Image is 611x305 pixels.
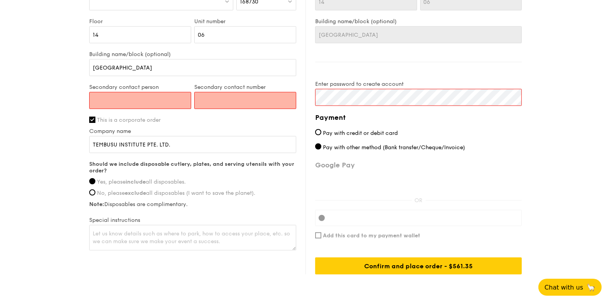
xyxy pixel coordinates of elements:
strong: exclude [125,190,146,196]
span: 🦙 [586,283,596,292]
input: Pay with credit or debit card [315,129,321,135]
span: Chat with us [545,284,583,291]
span: This is a corporate order [97,117,161,123]
input: This is a corporate order [89,117,95,123]
strong: include [126,179,146,185]
label: Secondary contact number [194,84,296,90]
h4: Payment [315,112,522,123]
label: Building name/block (optional) [89,51,296,58]
div: Confirm and place order - $561.35 [315,257,522,274]
label: Unit number [194,18,296,25]
input: Pay with other method (Bank transfer/Cheque/Invoice) [315,143,321,150]
span: Pay with credit or debit card [323,130,398,136]
label: Building name/block (optional) [315,18,522,25]
strong: Note: [89,201,104,208]
input: No, pleaseexcludeall disposables (I want to save the planet). [89,189,95,196]
span: No, please all disposables (I want to save the planet). [97,190,255,196]
input: Yes, pleaseincludeall disposables. [89,178,95,184]
label: Company name [89,128,296,135]
button: Chat with us🦙 [538,279,602,296]
label: Special instructions [89,217,296,223]
label: Disposables are complimentary. [89,201,296,208]
strong: Should we include disposable cutlery, plates, and serving utensils with your order? [89,161,294,174]
span: Pay with other method (Bank transfer/Cheque/Invoice) [323,144,465,151]
label: Enter password to create account [315,81,522,87]
label: Secondary contact person [89,84,191,90]
label: Floor [89,18,191,25]
span: Yes, please all disposables. [97,179,186,185]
